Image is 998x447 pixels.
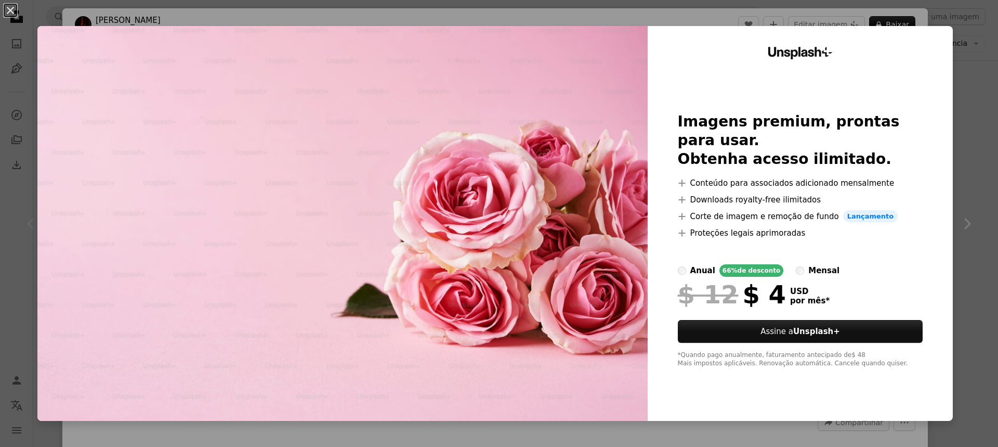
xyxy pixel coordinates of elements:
[678,227,923,239] li: Proteções legais aprimoradas
[678,266,686,275] input: anual66%de desconto
[678,281,739,308] span: $ 12
[678,281,786,308] div: $ 4
[678,351,923,368] div: *Quando pago anualmente, faturamento antecipado de $ 48 Mais impostos aplicáveis. Renovação autom...
[690,264,715,277] div: anual
[678,210,923,223] li: Corte de imagem e remoção de fundo
[790,296,830,305] span: por mês *
[790,287,830,296] span: USD
[796,266,804,275] input: mensal
[793,327,840,336] strong: Unsplash+
[678,194,923,206] li: Downloads royalty-free ilimitados
[808,264,839,277] div: mensal
[719,264,783,277] div: 66% de desconto
[678,320,923,343] button: Assine aUnsplash+
[678,177,923,189] li: Conteúdo para associados adicionado mensalmente
[678,112,923,169] h2: Imagens premium, prontas para usar. Obtenha acesso ilimitado.
[843,210,898,223] span: Lançamento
